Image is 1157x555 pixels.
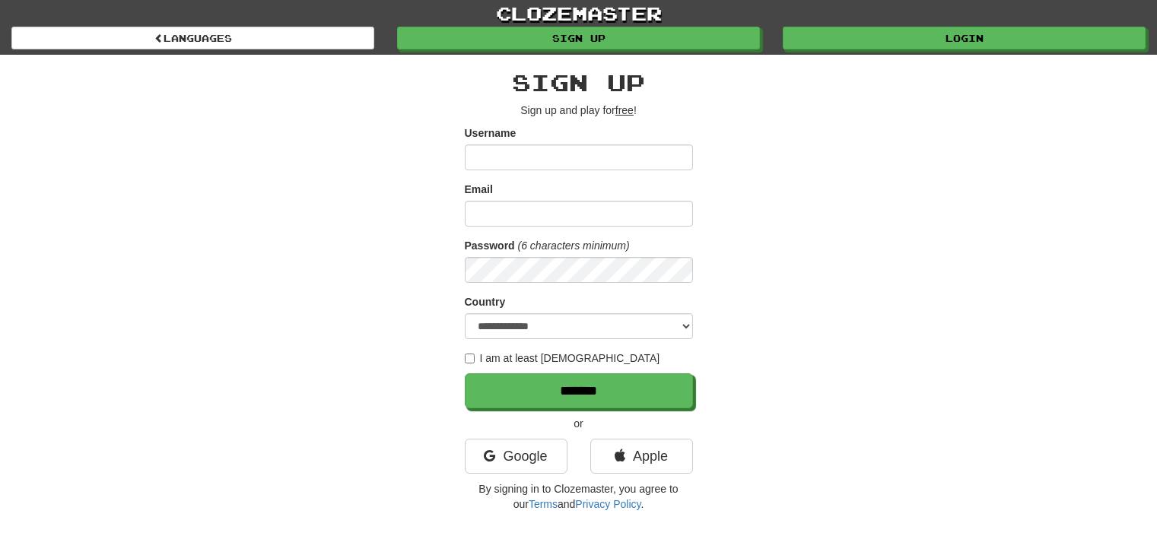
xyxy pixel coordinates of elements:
[465,103,693,118] p: Sign up and play for !
[465,238,515,253] label: Password
[529,498,558,510] a: Terms
[397,27,760,49] a: Sign up
[465,294,506,309] label: Country
[575,498,640,510] a: Privacy Policy
[465,439,567,474] a: Google
[465,416,693,431] p: or
[518,239,630,252] em: (6 characters minimum)
[615,104,634,116] u: free
[465,125,517,141] label: Username
[465,70,693,95] h2: Sign up
[465,182,493,197] label: Email
[11,27,374,49] a: Languages
[590,439,693,474] a: Apple
[465,350,660,366] label: I am at least [DEMOGRAPHIC_DATA]
[465,481,693,512] p: By signing in to Clozemaster, you agree to our and .
[465,354,475,363] input: I am at least [DEMOGRAPHIC_DATA]
[783,27,1146,49] a: Login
